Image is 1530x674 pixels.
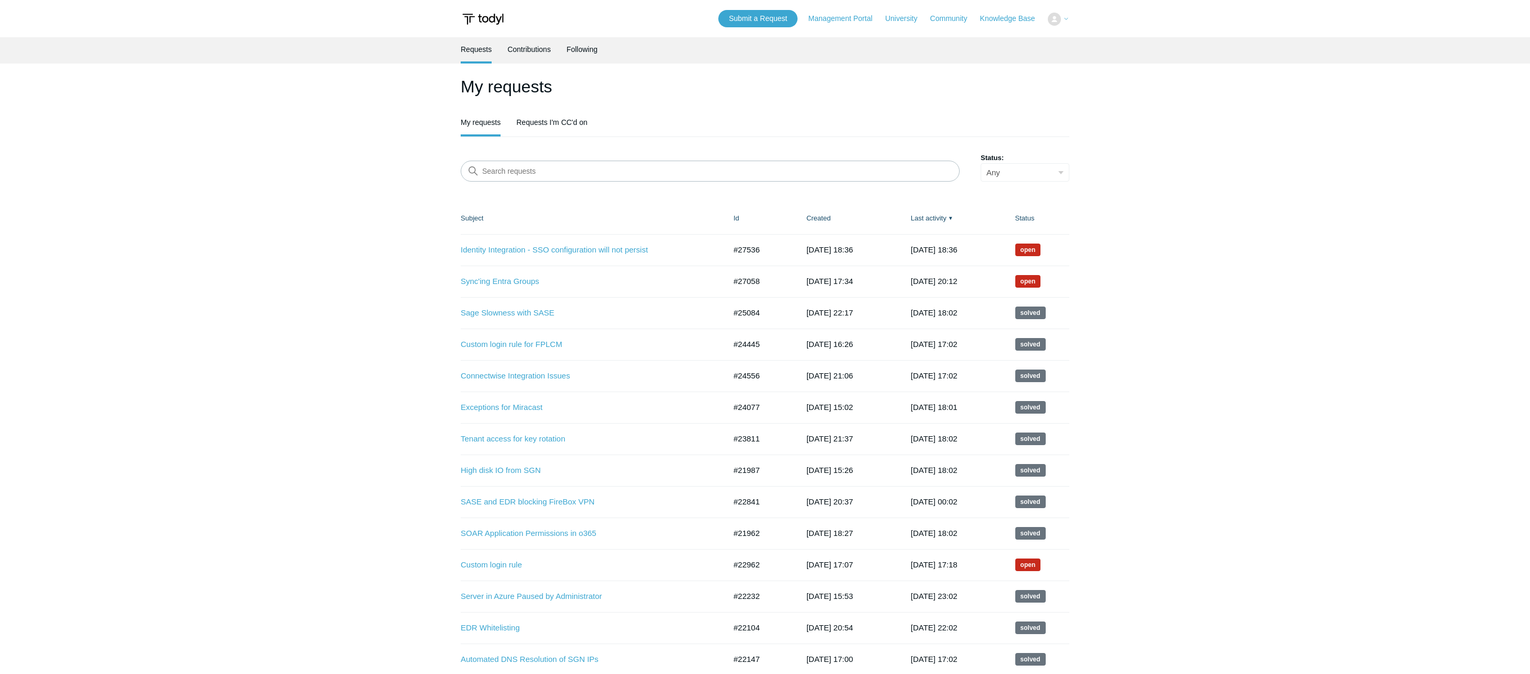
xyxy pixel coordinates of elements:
[507,37,551,61] a: Contributions
[809,13,883,24] a: Management Portal
[461,559,710,571] a: Custom login rule
[806,560,853,569] time: 2025-02-13T17:07:48+00:00
[911,655,958,664] time: 2025-01-27T17:02:57+00:00
[911,623,958,632] time: 2025-01-27T22:02:33+00:00
[806,340,853,349] time: 2025-04-24T16:26:20+00:00
[806,623,853,632] time: 2024-12-27T20:54:56+00:00
[723,297,796,329] td: #25084
[1015,370,1046,382] span: This request has been solved
[1015,464,1046,477] span: This request has been solved
[1015,433,1046,445] span: This request has been solved
[461,110,501,134] a: My requests
[930,13,978,24] a: Community
[723,549,796,581] td: #22962
[1005,203,1069,234] th: Status
[806,434,853,443] time: 2025-03-24T21:37:55+00:00
[1015,401,1046,414] span: This request has been solved
[461,591,710,603] a: Server in Azure Paused by Administrator
[806,245,853,254] time: 2025-08-19T18:36:24+00:00
[806,655,853,664] time: 2025-01-02T17:00:26+00:00
[911,403,958,412] time: 2025-04-27T18:01:55+00:00
[911,340,958,349] time: 2025-05-27T17:02:30+00:00
[806,371,853,380] time: 2025-04-28T21:06:31+00:00
[723,423,796,455] td: #23811
[723,329,796,360] td: #24445
[516,110,587,134] a: Requests I'm CC'd on
[806,466,853,475] time: 2024-12-18T15:26:06+00:00
[948,214,953,222] span: ▼
[461,9,505,29] img: Todyl Support Center Help Center home page
[723,234,796,266] td: #27536
[461,307,710,319] a: Sage Slowness with SASE
[723,486,796,518] td: #22841
[461,654,710,666] a: Automated DNS Resolution of SGN IPs
[723,392,796,423] td: #24077
[980,13,1046,24] a: Knowledge Base
[1015,338,1046,351] span: This request has been solved
[806,497,853,506] time: 2025-02-06T20:37:42+00:00
[885,13,928,24] a: University
[1015,496,1046,508] span: This request has been solved
[806,592,853,601] time: 2025-01-07T15:53:49+00:00
[806,214,831,222] a: Created
[1015,244,1041,256] span: We are working on a response for you
[461,74,1069,99] h1: My requests
[911,245,958,254] time: 2025-08-19T18:36:24+00:00
[461,622,710,634] a: EDR Whitelisting
[1015,527,1046,540] span: This request has been solved
[911,277,958,286] time: 2025-08-19T20:12:01+00:00
[723,581,796,612] td: #22232
[1015,275,1041,288] span: We are working on a response for you
[981,153,1069,163] label: Status:
[461,339,710,351] a: Custom login rule for FPLCM
[1015,590,1046,603] span: This request has been solved
[723,612,796,644] td: #22104
[911,592,958,601] time: 2025-02-03T23:02:30+00:00
[806,277,853,286] time: 2025-08-05T17:34:23+00:00
[911,434,958,443] time: 2025-04-21T18:02:42+00:00
[461,370,710,382] a: Connectwise Integration Issues
[911,371,958,380] time: 2025-05-26T17:02:27+00:00
[806,529,853,538] time: 2024-12-17T18:27:14+00:00
[723,518,796,549] td: #21962
[461,244,710,256] a: Identity Integration - SSO configuration will not persist
[1015,559,1041,571] span: We are working on a response for you
[1015,622,1046,634] span: This request has been solved
[723,455,796,486] td: #21987
[806,308,853,317] time: 2025-05-23T22:17:58+00:00
[911,560,958,569] time: 2025-02-13T17:18:59+00:00
[461,402,710,414] a: Exceptions for Miracast
[911,529,958,538] time: 2025-02-16T18:02:20+00:00
[723,266,796,297] td: #27058
[1015,653,1046,666] span: This request has been solved
[461,465,710,477] a: High disk IO from SGN
[567,37,598,61] a: Following
[461,433,710,445] a: Tenant access for key rotation
[723,360,796,392] td: #24556
[461,161,960,182] input: Search requests
[461,276,710,288] a: Sync'ing Entra Groups
[911,466,958,475] time: 2025-03-03T18:02:26+00:00
[911,308,958,317] time: 2025-06-23T18:02:34+00:00
[718,10,798,27] a: Submit a Request
[723,203,796,234] th: Id
[911,214,947,222] a: Last activity▼
[461,528,710,540] a: SOAR Application Permissions in o365
[1015,307,1046,319] span: This request has been solved
[911,497,958,506] time: 2025-02-27T00:02:02+00:00
[461,496,710,508] a: SASE and EDR blocking FireBox VPN
[806,403,853,412] time: 2025-04-07T15:02:15+00:00
[461,37,492,61] a: Requests
[461,203,723,234] th: Subject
